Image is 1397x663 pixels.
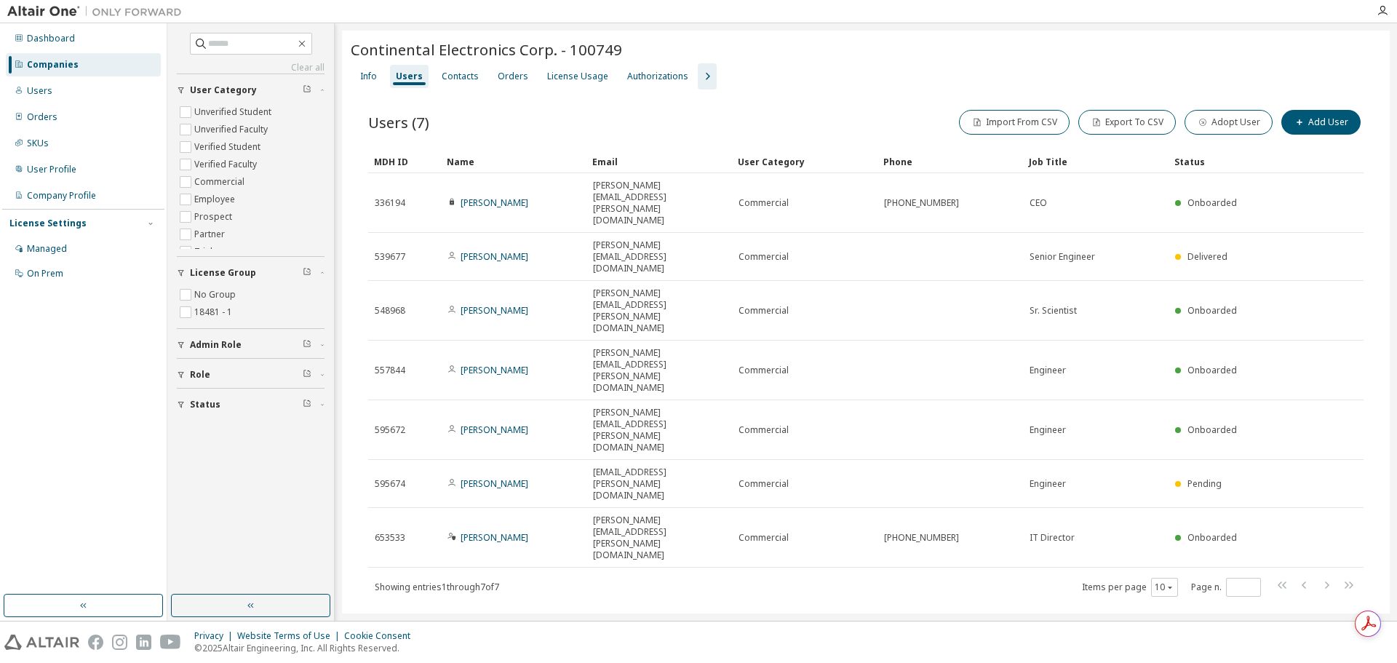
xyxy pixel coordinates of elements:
[396,71,423,82] div: Users
[194,243,215,261] label: Trial
[593,287,725,334] span: [PERSON_NAME][EMAIL_ADDRESS][PERSON_NAME][DOMAIN_NAME]
[375,251,405,263] span: 539677
[461,477,528,490] a: [PERSON_NAME]
[1281,110,1361,135] button: Add User
[1187,477,1222,490] span: Pending
[593,467,725,501] span: [EMAIL_ADDRESS][PERSON_NAME][DOMAIN_NAME]
[738,150,872,173] div: User Category
[547,71,608,82] div: License Usage
[739,532,789,544] span: Commercial
[447,150,581,173] div: Name
[442,71,479,82] div: Contacts
[1191,578,1261,597] span: Page n.
[1078,110,1176,135] button: Export To CSV
[368,112,429,132] span: Users (7)
[190,399,220,410] span: Status
[351,39,622,60] span: Continental Electronics Corp. - 100749
[593,407,725,453] span: [PERSON_NAME][EMAIL_ADDRESS][PERSON_NAME][DOMAIN_NAME]
[593,515,725,561] span: [PERSON_NAME][EMAIL_ADDRESS][PERSON_NAME][DOMAIN_NAME]
[27,164,76,175] div: User Profile
[375,424,405,436] span: 595672
[194,173,247,191] label: Commercial
[1030,532,1075,544] span: IT Director
[194,191,238,208] label: Employee
[375,478,405,490] span: 595674
[593,347,725,394] span: [PERSON_NAME][EMAIL_ADDRESS][PERSON_NAME][DOMAIN_NAME]
[884,532,959,544] span: [PHONE_NUMBER]
[1185,110,1273,135] button: Adopt User
[194,642,419,654] p: © 2025 Altair Engineering, Inc. All Rights Reserved.
[1029,150,1163,173] div: Job Title
[739,365,789,376] span: Commercial
[190,84,257,96] span: User Category
[1030,365,1066,376] span: Engineer
[627,71,688,82] div: Authorizations
[883,150,1017,173] div: Phone
[190,267,256,279] span: License Group
[1082,578,1178,597] span: Items per page
[27,33,75,44] div: Dashboard
[27,243,67,255] div: Managed
[194,138,263,156] label: Verified Student
[112,635,127,650] img: instagram.svg
[27,59,79,71] div: Companies
[360,71,377,82] div: Info
[190,369,210,381] span: Role
[461,364,528,376] a: [PERSON_NAME]
[194,226,228,243] label: Partner
[303,339,311,351] span: Clear filter
[194,303,235,321] label: 18481 - 1
[1174,150,1276,173] div: Status
[593,180,725,226] span: [PERSON_NAME][EMAIL_ADDRESS][PERSON_NAME][DOMAIN_NAME]
[1187,424,1237,436] span: Onboarded
[375,532,405,544] span: 653533
[739,478,789,490] span: Commercial
[739,251,789,263] span: Commercial
[461,424,528,436] a: [PERSON_NAME]
[27,85,52,97] div: Users
[375,581,499,593] span: Showing entries 1 through 7 of 7
[160,635,181,650] img: youtube.svg
[194,156,260,173] label: Verified Faculty
[303,369,311,381] span: Clear filter
[303,267,311,279] span: Clear filter
[237,630,344,642] div: Website Terms of Use
[1030,424,1066,436] span: Engineer
[959,110,1070,135] button: Import From CSV
[374,150,435,173] div: MDH ID
[194,286,239,303] label: No Group
[739,424,789,436] span: Commercial
[27,268,63,279] div: On Prem
[375,305,405,317] span: 548968
[1030,197,1047,209] span: CEO
[1155,581,1174,593] button: 10
[461,304,528,317] a: [PERSON_NAME]
[461,531,528,544] a: [PERSON_NAME]
[194,630,237,642] div: Privacy
[344,630,419,642] div: Cookie Consent
[593,239,725,274] span: [PERSON_NAME][EMAIL_ADDRESS][DOMAIN_NAME]
[375,197,405,209] span: 336194
[1187,531,1237,544] span: Onboarded
[1187,250,1227,263] span: Delivered
[177,359,325,391] button: Role
[461,250,528,263] a: [PERSON_NAME]
[9,218,87,229] div: License Settings
[177,62,325,74] a: Clear all
[177,74,325,106] button: User Category
[27,190,96,202] div: Company Profile
[194,208,235,226] label: Prospect
[1030,251,1095,263] span: Senior Engineer
[884,197,959,209] span: [PHONE_NUMBER]
[177,329,325,361] button: Admin Role
[592,150,726,173] div: Email
[27,111,57,123] div: Orders
[7,4,189,19] img: Altair One
[1187,364,1237,376] span: Onboarded
[177,389,325,421] button: Status
[303,84,311,96] span: Clear filter
[739,305,789,317] span: Commercial
[498,71,528,82] div: Orders
[190,339,242,351] span: Admin Role
[177,257,325,289] button: License Group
